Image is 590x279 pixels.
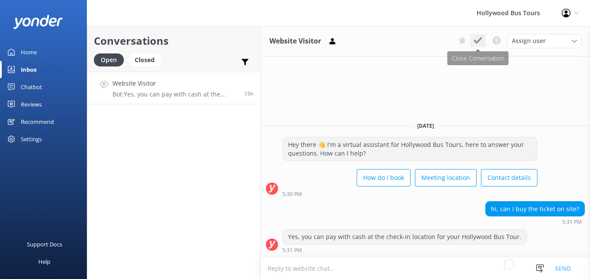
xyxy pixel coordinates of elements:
[94,53,124,66] div: Open
[283,229,527,244] div: Yes, you can pay with cash at the check-in location for your Hollywood Bus Tour.
[21,96,42,113] div: Reviews
[507,34,581,48] div: Assign User
[87,72,260,104] a: Website VisitorBot:Yes, you can pay with cash at the check-in location for your Hollywood Bus Tou...
[21,61,37,78] div: Inbox
[282,248,302,253] strong: 5:31 PM
[21,113,54,130] div: Recommend
[244,90,254,97] span: Sep 30 2025 05:31pm (UTC -07:00) America/Tijuana
[512,36,546,46] span: Assign user
[269,36,321,47] h3: Website Visitor
[481,169,537,186] button: Contact details
[94,55,128,64] a: Open
[357,169,411,186] button: How do I book
[128,53,161,66] div: Closed
[282,192,302,197] strong: 5:30 PM
[415,169,477,186] button: Meeting location
[113,79,238,88] h4: Website Visitor
[261,258,590,279] textarea: To enrich screen reader interactions, please activate Accessibility in Grammarly extension settings
[27,236,62,253] div: Support Docs
[562,219,582,225] strong: 5:31 PM
[486,202,584,216] div: hi, can I buy the ticket on site?
[21,130,42,148] div: Settings
[113,90,238,98] p: Bot: Yes, you can pay with cash at the check-in location for your Hollywood Bus Tour.
[21,43,37,61] div: Home
[38,253,50,270] div: Help
[283,137,537,160] div: Hey there 👋 I'm a virtual assistant for Hollywood Bus Tours, here to answer your questions. How c...
[13,15,63,29] img: yonder-white-logo.png
[128,55,166,64] a: Closed
[94,33,254,49] h2: Conversations
[282,247,527,253] div: Sep 30 2025 05:31pm (UTC -07:00) America/Tijuana
[412,122,439,130] span: [DATE]
[485,219,585,225] div: Sep 30 2025 05:31pm (UTC -07:00) America/Tijuana
[21,78,42,96] div: Chatbot
[282,191,537,197] div: Sep 30 2025 05:30pm (UTC -07:00) America/Tijuana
